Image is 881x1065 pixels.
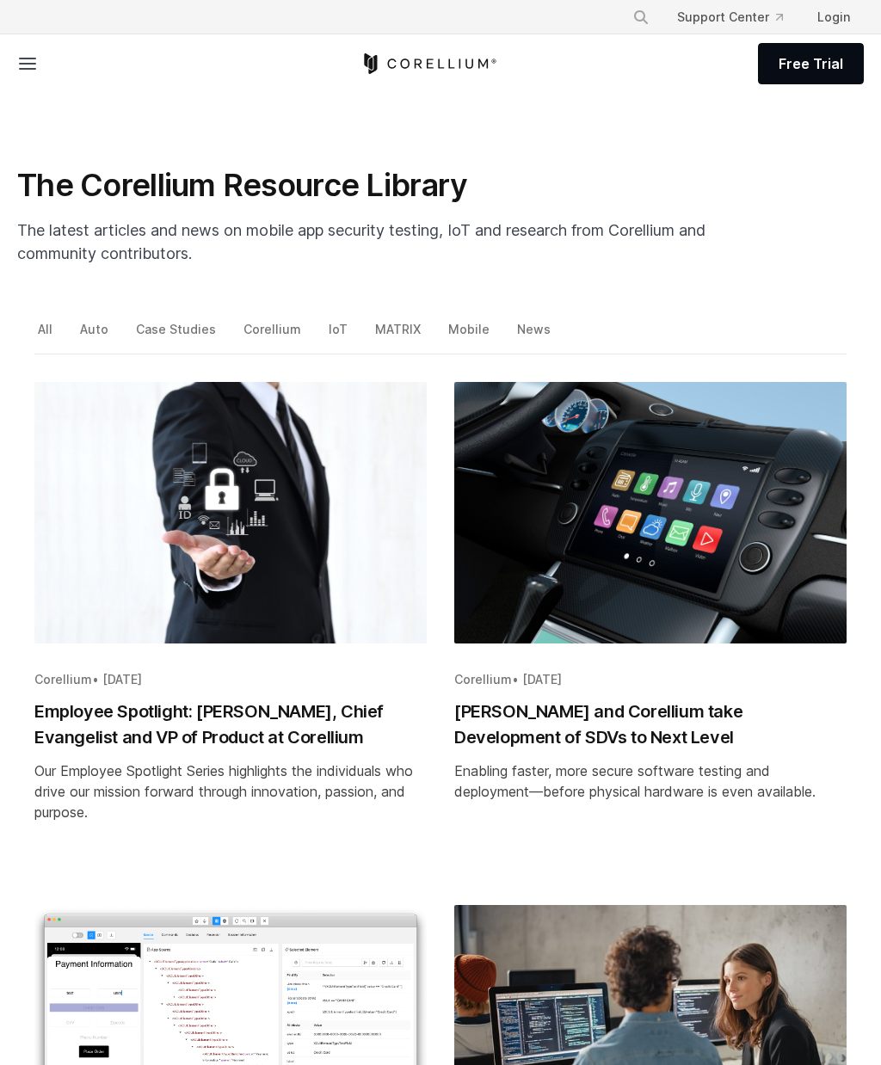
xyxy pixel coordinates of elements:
a: Login [804,2,864,33]
div: • [454,671,847,688]
h2: Employee Spotlight: [PERSON_NAME], Chief Evangelist and VP of Product at Corellium [34,699,427,750]
div: • [34,671,427,688]
a: IoT [325,317,354,354]
span: Corellium [454,672,512,686]
span: [DATE] [102,672,142,686]
a: Blog post summary: Lauterbach and Corellium take Development of SDVs to Next Level [454,382,847,877]
img: Employee Spotlight: Brian Robison, Chief Evangelist and VP of Product at Corellium [34,382,427,643]
a: Corellium Home [360,53,497,74]
a: MATRIX [372,317,427,354]
div: Our Employee Spotlight Series highlights the individuals who drive our mission forward through in... [34,760,427,822]
span: Corellium [34,672,92,686]
div: Navigation Menu [619,2,864,33]
a: Free Trial [758,43,864,84]
h1: The Corellium Resource Library [17,166,705,205]
a: News [514,317,557,354]
a: All [34,317,59,354]
a: Corellium [240,317,307,354]
button: Search [625,2,656,33]
img: Lauterbach and Corellium take Development of SDVs to Next Level [454,382,847,643]
div: Enabling faster, more secure software testing and deployment—before physical hardware is even ava... [454,760,847,802]
span: The latest articles and news on mobile app security testing, IoT and research from Corellium and ... [17,221,705,262]
a: Case Studies [132,317,222,354]
a: Auto [77,317,114,354]
span: Free Trial [779,53,843,74]
span: [DATE] [522,672,562,686]
h2: [PERSON_NAME] and Corellium take Development of SDVs to Next Level [454,699,847,750]
a: Blog post summary: Employee Spotlight: Brian Robison, Chief Evangelist and VP of Product at Corel... [34,382,427,877]
a: Support Center [663,2,797,33]
a: Mobile [445,317,496,354]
